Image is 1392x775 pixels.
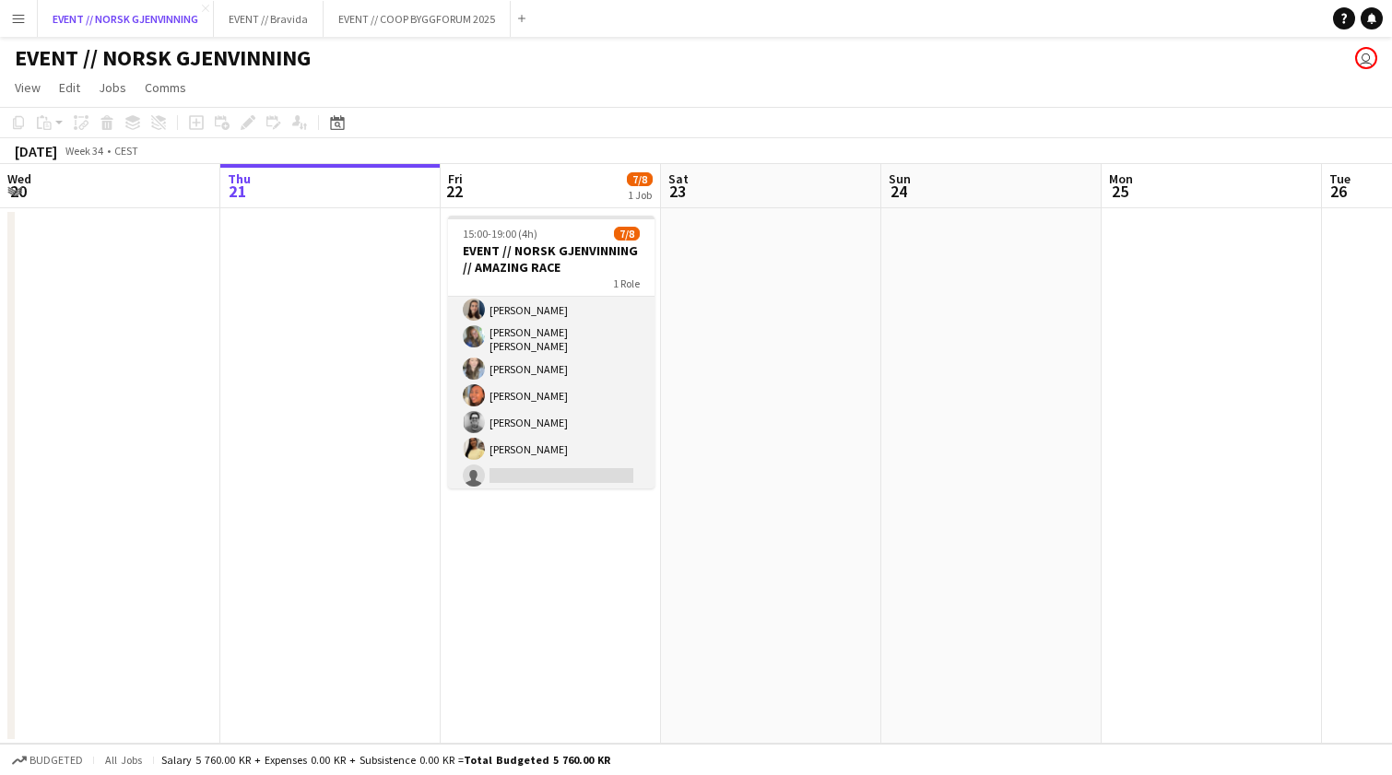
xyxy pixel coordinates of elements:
[464,753,610,767] span: Total Budgeted 5 760.00 KR
[15,142,57,160] div: [DATE]
[228,170,251,187] span: Thu
[5,181,31,202] span: 20
[15,44,311,72] h1: EVENT // NORSK GJENVINNING
[137,76,194,100] a: Comms
[7,76,48,100] a: View
[52,76,88,100] a: Edit
[15,79,41,96] span: View
[114,144,138,158] div: CEST
[214,1,324,37] button: EVENT // Bravida
[1355,47,1377,69] app-user-avatar: Rikke Bjørneng
[445,181,463,202] span: 22
[29,754,83,767] span: Budgeted
[448,239,655,494] app-card-role: Events (Event Staff)14I5A7/815:00-19:00 (4h)[PERSON_NAME][PERSON_NAME][PERSON_NAME] [PERSON_NAME]...
[225,181,251,202] span: 21
[1327,181,1351,202] span: 26
[61,144,107,158] span: Week 34
[668,170,689,187] span: Sat
[324,1,511,37] button: EVENT // COOP BYGGFORUM 2025
[1106,181,1133,202] span: 25
[9,750,86,770] button: Budgeted
[101,753,146,767] span: All jobs
[91,76,134,100] a: Jobs
[7,170,31,187] span: Wed
[38,1,214,37] button: EVENT // NORSK GJENVINNING
[666,181,689,202] span: 23
[448,170,463,187] span: Fri
[59,79,80,96] span: Edit
[1329,170,1351,187] span: Tue
[99,79,126,96] span: Jobs
[463,227,537,241] span: 15:00-19:00 (4h)
[1109,170,1133,187] span: Mon
[448,216,655,488] app-job-card: 15:00-19:00 (4h)7/8EVENT // NORSK GJENVINNING // AMAZING RACE1 RoleEvents (Event Staff)14I5A7/815...
[627,172,653,186] span: 7/8
[145,79,186,96] span: Comms
[628,188,652,202] div: 1 Job
[448,242,655,276] h3: EVENT // NORSK GJENVINNING // AMAZING RACE
[614,227,640,241] span: 7/8
[613,276,640,290] span: 1 Role
[886,181,911,202] span: 24
[889,170,911,187] span: Sun
[161,753,610,767] div: Salary 5 760.00 KR + Expenses 0.00 KR + Subsistence 0.00 KR =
